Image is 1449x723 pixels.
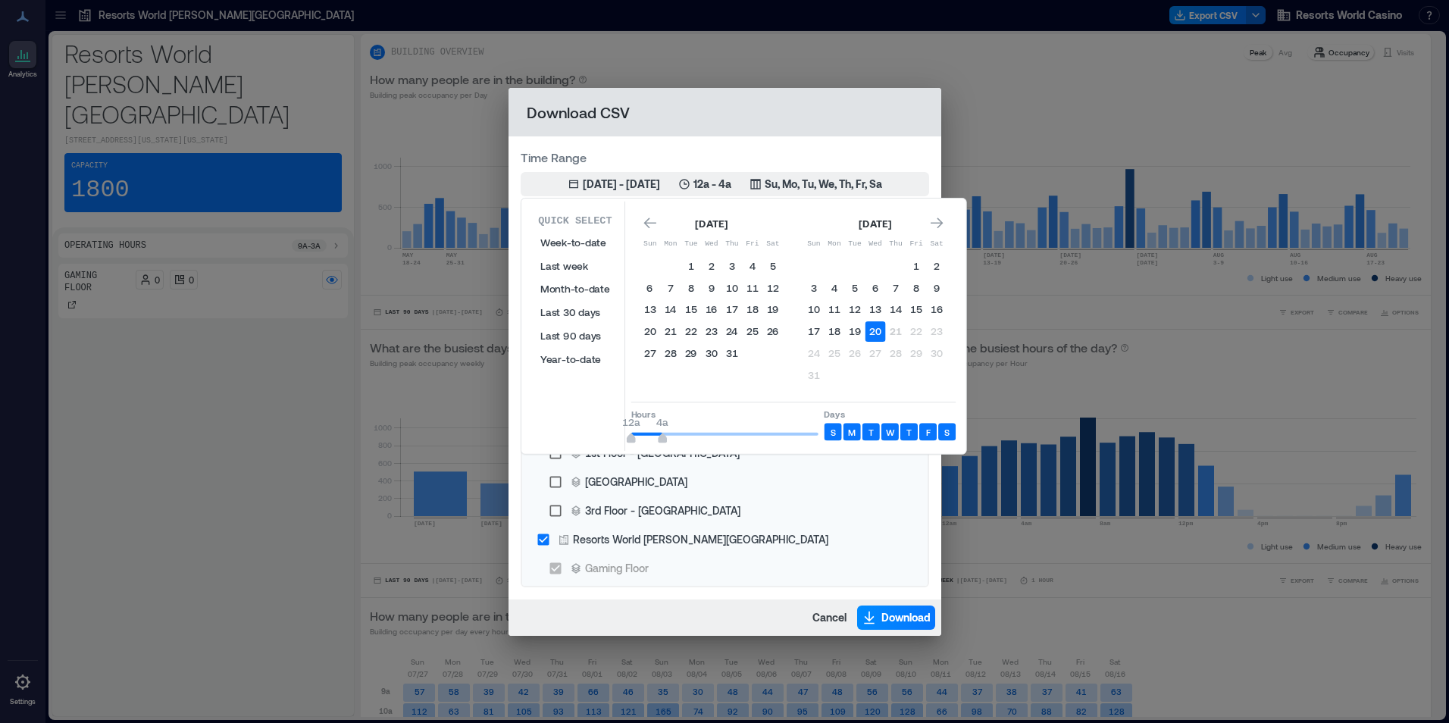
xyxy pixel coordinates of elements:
[742,299,762,320] button: 18
[855,214,896,232] div: [DATE]
[622,416,640,428] span: 12a
[693,177,731,192] p: 12a - 4a
[521,149,929,166] label: Time Range
[742,238,762,249] p: Fri
[824,277,844,298] button: 4
[762,255,783,276] button: 5
[701,233,721,254] th: Wednesday
[681,321,701,342] button: 22
[656,416,668,428] span: 4a
[660,277,681,298] button: 7
[640,299,660,320] button: 13
[848,426,856,437] p: M
[521,172,929,196] button: [DATE] - [DATE]12a - 4aSu, Mo, Tu, We, Th, Fr, Sa
[944,426,950,437] p: S
[886,321,906,342] button: 21
[640,321,660,342] button: 20
[803,365,824,386] button: 31
[906,321,927,342] button: 22
[865,233,886,254] th: Wednesday
[824,343,844,364] button: 25
[631,408,818,420] p: Hours
[701,238,721,249] p: Wed
[701,299,721,320] button: 16
[640,238,660,249] p: Sun
[640,343,660,364] button: 27
[573,531,828,547] div: Resorts World [PERSON_NAME][GEOGRAPHIC_DATA]
[701,343,721,364] button: 30
[865,321,886,342] button: 20
[701,277,721,298] button: 9
[868,426,874,437] p: T
[701,255,721,276] button: 2
[881,610,931,625] span: Download
[865,238,886,249] p: Wed
[886,233,906,254] th: Thursday
[640,233,660,254] th: Sunday
[831,426,836,437] p: S
[531,348,618,371] button: Year-to-date
[803,277,824,298] button: 3
[865,277,886,298] button: 6
[906,426,912,437] p: T
[886,299,906,320] button: 14
[585,502,740,518] div: 3rd Floor - [GEOGRAPHIC_DATA]
[721,277,742,298] button: 10
[660,299,681,320] button: 14
[640,277,660,298] button: 6
[660,343,681,364] button: 28
[927,277,947,298] button: 9
[824,408,956,420] p: Days
[531,254,618,277] button: Last week
[927,299,947,320] button: 16
[681,277,701,298] button: 8
[721,233,742,254] th: Thursday
[585,560,649,576] div: Gaming Floor
[808,606,851,630] button: Cancel
[660,321,681,342] button: 21
[531,324,618,348] button: Last 90 days
[762,238,783,249] p: Sat
[742,277,762,298] button: 11
[742,255,762,276] button: 4
[845,238,865,249] p: Tue
[906,343,927,364] button: 29
[721,343,742,364] button: 31
[531,301,618,324] button: Last 30 days
[531,230,618,254] button: Week-to-date
[845,321,865,342] button: 19
[660,238,681,249] p: Mon
[927,213,947,233] button: Go to next month
[765,177,882,192] p: Su, Mo, Tu, We, Th, Fr, Sa
[845,233,865,254] th: Tuesday
[865,299,886,320] button: 13
[845,277,865,298] button: 5
[762,321,783,342] button: 26
[927,321,947,342] button: 23
[721,255,742,276] button: 3
[845,343,865,364] button: 26
[906,299,927,320] button: 15
[927,343,947,364] button: 30
[691,214,732,232] div: [DATE]
[803,321,824,342] button: 17
[824,238,844,249] p: Mon
[886,426,895,437] p: W
[640,213,660,233] button: Go to previous month
[886,343,906,364] button: 28
[721,321,742,342] button: 24
[803,343,824,364] button: 24
[742,233,762,254] th: Friday
[701,321,721,342] button: 23
[762,277,783,298] button: 12
[803,233,824,254] th: Sunday
[886,277,906,298] button: 7
[762,299,783,320] button: 19
[742,321,762,342] button: 25
[886,238,906,249] p: Thu
[583,177,660,192] div: [DATE] - [DATE]
[824,321,844,342] button: 18
[803,238,824,249] p: Sun
[681,343,701,364] button: 29
[812,610,847,625] span: Cancel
